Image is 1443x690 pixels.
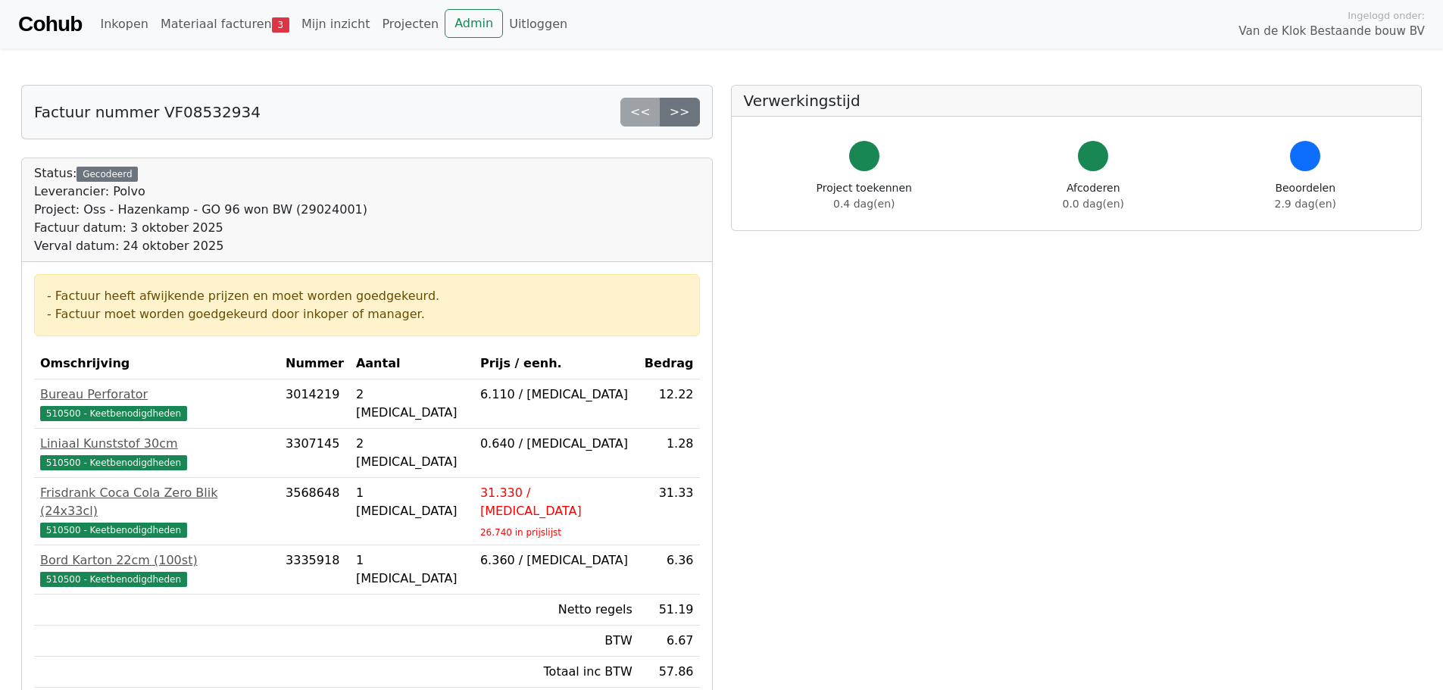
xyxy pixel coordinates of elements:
[503,9,573,39] a: Uitloggen
[47,287,687,305] div: - Factuur heeft afwijkende prijzen en moet worden goedgekeurd.
[639,657,700,688] td: 57.86
[280,478,350,545] td: 3568648
[155,9,295,39] a: Materiaal facturen3
[40,551,273,570] div: Bord Karton 22cm (100st)
[480,551,632,570] div: 6.360 / [MEDICAL_DATA]
[639,348,700,379] th: Bedrag
[1275,198,1336,210] span: 2.9 dag(en)
[40,484,273,520] div: Frisdrank Coca Cola Zero Blik (24x33cl)
[280,348,350,379] th: Nummer
[34,164,367,255] div: Status:
[660,98,700,126] a: >>
[94,9,154,39] a: Inkopen
[356,435,468,471] div: 2 [MEDICAL_DATA]
[639,379,700,429] td: 12.22
[40,386,273,422] a: Bureau Perforator510500 - Keetbenodigdheden
[356,484,468,520] div: 1 [MEDICAL_DATA]
[480,386,632,404] div: 6.110 / [MEDICAL_DATA]
[639,595,700,626] td: 51.19
[34,348,280,379] th: Omschrijving
[833,198,895,210] span: 0.4 dag(en)
[40,435,273,453] div: Liniaal Kunststof 30cm
[356,551,468,588] div: 1 [MEDICAL_DATA]
[34,237,367,255] div: Verval datum: 24 oktober 2025
[1238,23,1425,40] span: Van de Klok Bestaande bouw BV
[280,545,350,595] td: 3335918
[34,183,367,201] div: Leverancier: Polvo
[639,478,700,545] td: 31.33
[480,484,632,520] div: 31.330 / [MEDICAL_DATA]
[474,626,639,657] td: BTW
[40,572,187,587] span: 510500 - Keetbenodigdheden
[1063,198,1124,210] span: 0.0 dag(en)
[1275,180,1336,212] div: Beoordelen
[639,429,700,478] td: 1.28
[40,386,273,404] div: Bureau Perforator
[272,17,289,33] span: 3
[376,9,445,39] a: Projecten
[474,348,639,379] th: Prijs / eenh.
[639,545,700,595] td: 6.36
[474,595,639,626] td: Netto regels
[47,305,687,323] div: - Factuur moet worden goedgekeurd door inkoper of manager.
[280,379,350,429] td: 3014219
[480,527,561,538] sub: 26.740 in prijslijst
[817,180,912,212] div: Project toekennen
[40,484,273,539] a: Frisdrank Coca Cola Zero Blik (24x33cl)510500 - Keetbenodigdheden
[40,523,187,538] span: 510500 - Keetbenodigdheden
[1348,8,1425,23] span: Ingelogd onder:
[356,386,468,422] div: 2 [MEDICAL_DATA]
[474,657,639,688] td: Totaal inc BTW
[350,348,474,379] th: Aantal
[77,167,138,182] div: Gecodeerd
[40,455,187,470] span: 510500 - Keetbenodigdheden
[34,219,367,237] div: Factuur datum: 3 oktober 2025
[639,626,700,657] td: 6.67
[34,103,261,121] h5: Factuur nummer VF08532934
[40,551,273,588] a: Bord Karton 22cm (100st)510500 - Keetbenodigdheden
[480,435,632,453] div: 0.640 / [MEDICAL_DATA]
[445,9,503,38] a: Admin
[40,435,273,471] a: Liniaal Kunststof 30cm510500 - Keetbenodigdheden
[280,429,350,478] td: 3307145
[18,6,82,42] a: Cohub
[40,406,187,421] span: 510500 - Keetbenodigdheden
[744,92,1410,110] h5: Verwerkingstijd
[1063,180,1124,212] div: Afcoderen
[295,9,376,39] a: Mijn inzicht
[34,201,367,219] div: Project: Oss - Hazenkamp - GO 96 won BW (29024001)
